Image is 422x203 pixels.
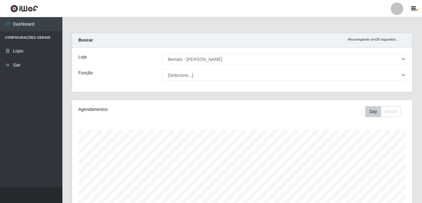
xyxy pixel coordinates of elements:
[78,54,86,60] label: Loja
[78,70,93,76] label: Função
[365,106,401,117] div: First group
[365,106,381,117] button: Day
[348,37,399,41] i: Recarregando em 28 segundos...
[78,37,93,42] strong: Buscar
[78,106,209,113] div: Agendamentos
[365,106,406,117] div: Toolbar with button groups
[381,106,401,117] button: Month
[10,5,38,12] img: CoreUI Logo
